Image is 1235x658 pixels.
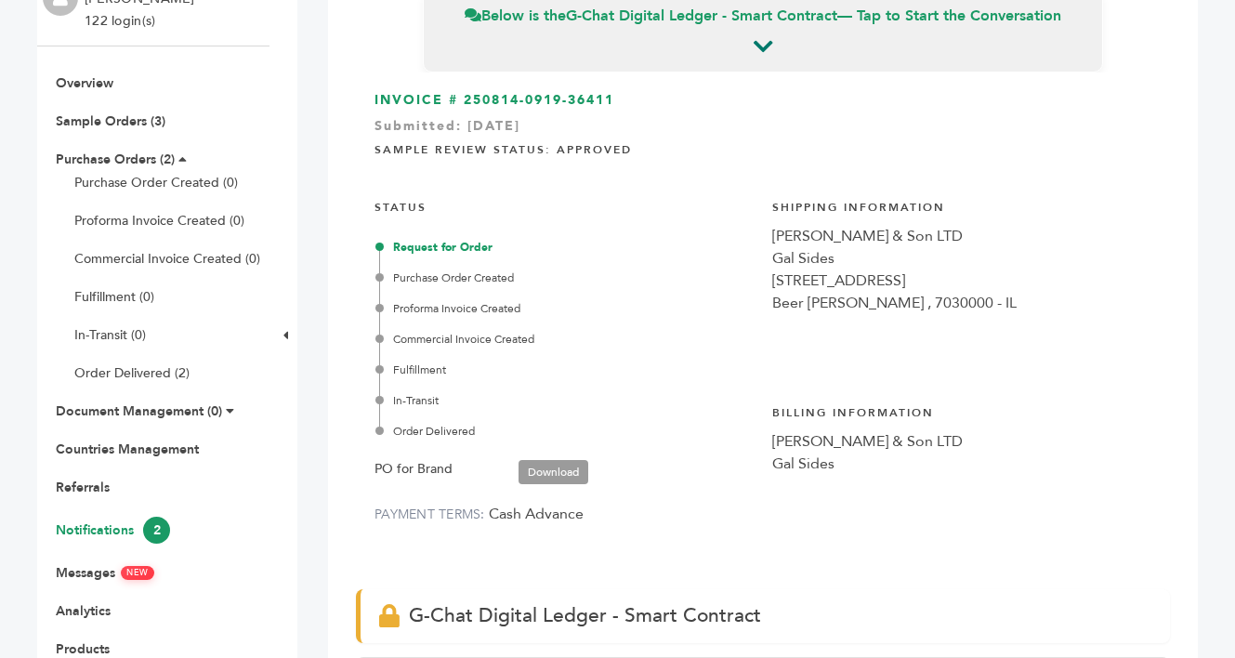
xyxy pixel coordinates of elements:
a: Sample Orders (3) [56,112,165,130]
div: Gal Sides [772,453,1151,475]
a: Proforma Invoice Created (0) [74,212,244,230]
label: PAYMENT TERMS: [374,506,485,523]
a: Analytics [56,602,111,620]
a: Overview [56,74,113,92]
div: [PERSON_NAME] & Son LTD [772,225,1151,247]
a: Countries Management [56,441,199,458]
div: Proforma Invoice Created [379,300,754,317]
a: In-Transit (0) [74,326,146,344]
h3: INVOICE # 250814-0919-36411 [374,91,1151,110]
label: PO for Brand [374,458,453,480]
div: Fulfillment [379,362,754,378]
a: Order Delivered (2) [74,364,190,382]
div: In-Transit [379,392,754,409]
div: Beer [PERSON_NAME] , 7030000 - IL [772,292,1151,314]
div: Request for Order [379,239,754,256]
span: G-Chat Digital Ledger - Smart Contract [409,602,761,629]
h4: Billing Information [772,391,1151,430]
div: Purchase Order Created [379,270,754,286]
a: Referrals [56,479,110,496]
div: [PERSON_NAME] & Son LTD [772,430,1151,453]
div: [STREET_ADDRESS] [772,270,1151,292]
a: MessagesNEW [56,564,154,582]
div: Order Delivered [379,423,754,440]
span: 2 [143,517,170,544]
a: Products [56,640,110,658]
span: NEW [121,566,154,580]
div: Gal Sides [772,247,1151,270]
div: Commercial Invoice Created [379,331,754,348]
strong: G-Chat Digital Ledger - Smart Contract [566,6,837,26]
h4: Sample Review Status: Approved [374,128,1151,167]
div: Submitted: [DATE] [374,117,1151,145]
span: Below is the — Tap to Start the Conversation [465,6,1061,26]
h4: Shipping Information [772,186,1151,225]
a: Notifications2 [56,521,170,539]
a: Purchase Orders (2) [56,151,175,168]
a: Commercial Invoice Created (0) [74,250,260,268]
a: Document Management (0) [56,402,222,420]
span: Cash Advance [489,504,584,524]
a: Purchase Order Created (0) [74,174,238,191]
a: Download [519,460,588,484]
a: Fulfillment (0) [74,288,154,306]
h4: STATUS [374,186,754,225]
